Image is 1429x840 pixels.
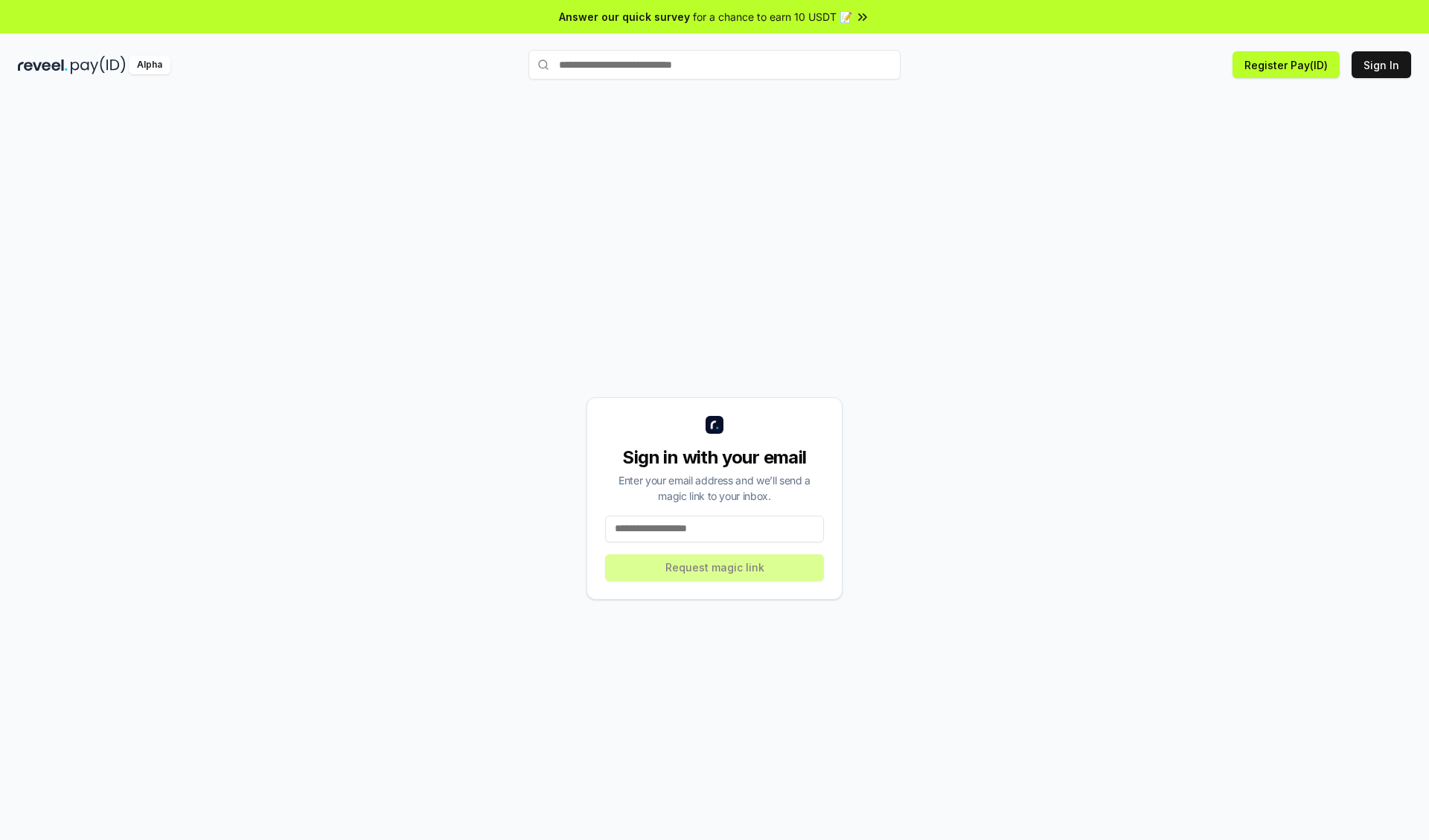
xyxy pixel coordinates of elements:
span: for a chance to earn 10 USDT 📝 [693,9,852,25]
button: Sign In [1352,51,1411,78]
div: Sign in with your email [605,446,824,469]
img: pay_id [71,56,126,74]
button: Register Pay(ID) [1233,51,1340,78]
img: logo_small [706,416,723,434]
div: Enter your email address and we’ll send a magic link to your inbox. [605,472,824,504]
span: Answer our quick survey [559,9,690,25]
img: reveel_dark [18,56,68,74]
div: Alpha [129,56,170,74]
